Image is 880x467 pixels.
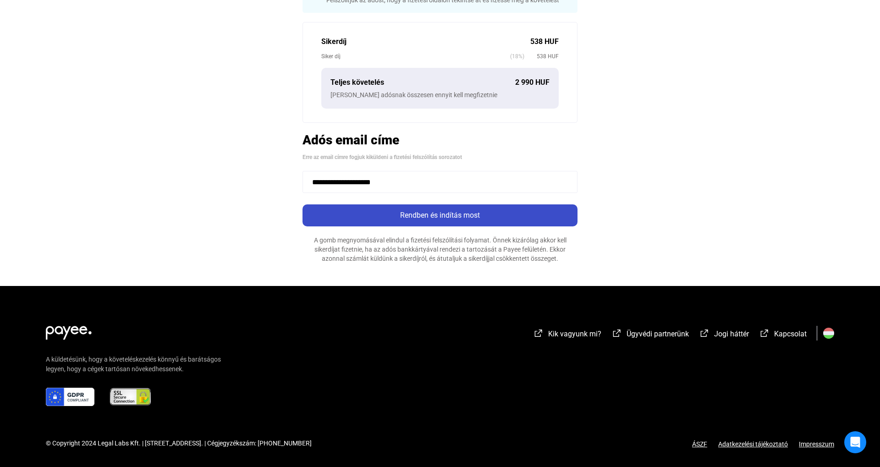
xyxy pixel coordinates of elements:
div: Siker díj [321,52,510,61]
a: external-link-whiteKik vagyunk mi? [533,331,601,340]
img: external-link-white [611,329,622,338]
img: gdpr [46,388,94,406]
div: [PERSON_NAME] adósnak összesen ennyit kell megfizetnie [330,90,550,99]
div: Erre az email címre fogjuk kiküldeni a fizetési felszólítás sorozatot [302,153,577,162]
a: Impresszum [799,440,834,448]
img: external-link-white [759,329,770,338]
img: external-link-white [533,329,544,338]
h2: Adós email címe [302,132,577,148]
div: Open Intercom Messenger [844,431,866,453]
span: 538 HUF [524,52,559,61]
span: (18%) [510,52,524,61]
a: Adatkezelési tájékoztató [707,440,799,448]
div: 2 990 HUF [515,77,550,88]
a: external-link-whiteÜgyvédi partnerünk [611,331,689,340]
div: 538 HUF [530,36,559,47]
span: Kapcsolat [774,330,807,338]
div: © Copyright 2024 Legal Labs Kft. | [STREET_ADDRESS]. | Cégjegyzékszám: [PHONE_NUMBER] [46,439,312,448]
button: Rendben és indítás most [302,204,577,226]
img: white-payee-white-dot.svg [46,321,92,340]
span: Kik vagyunk mi? [548,330,601,338]
div: Rendben és indítás most [305,210,575,221]
img: external-link-white [699,329,710,338]
div: Teljes követelés [330,77,515,88]
span: Ügyvédi partnerünk [627,330,689,338]
a: external-link-whiteJogi háttér [699,331,749,340]
div: A gomb megnyomásával elindul a fizetési felszólítási folyamat. Önnek kizárólag akkor kell sikerdí... [302,236,577,263]
span: Jogi háttér [714,330,749,338]
img: HU.svg [823,328,834,339]
div: Sikerdíj [321,36,530,47]
img: ssl [109,388,152,406]
a: ÁSZF [692,440,707,448]
a: external-link-whiteKapcsolat [759,331,807,340]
